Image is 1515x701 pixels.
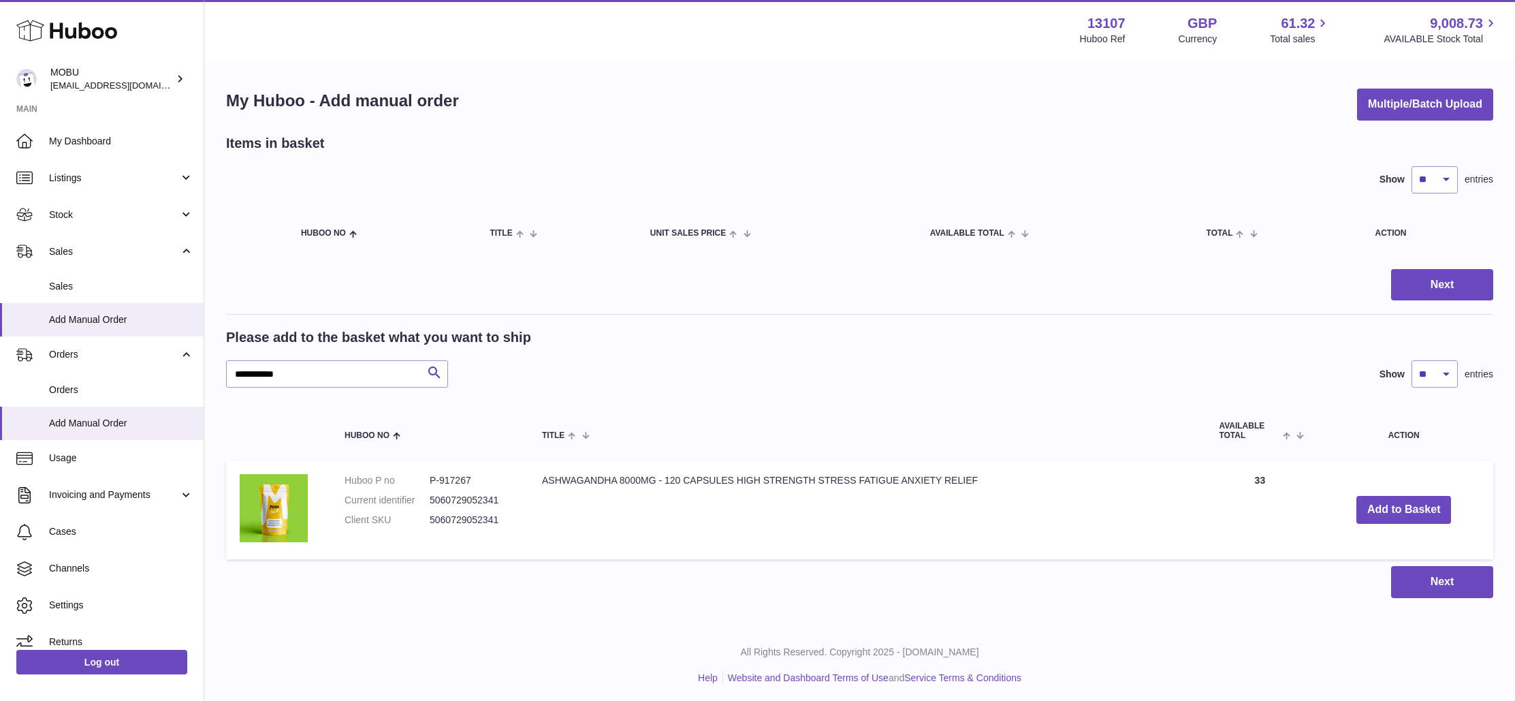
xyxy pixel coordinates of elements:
li: and [723,672,1021,685]
span: 61.32 [1281,14,1315,33]
span: Orders [49,348,179,361]
dd: P-917267 [430,474,515,487]
span: Total sales [1270,33,1330,46]
strong: GBP [1187,14,1217,33]
span: Sales [49,245,179,258]
span: AVAILABLE Stock Total [1384,33,1499,46]
div: Currency [1179,33,1217,46]
dd: 5060729052341 [430,494,515,507]
a: Help [698,672,718,683]
dt: Client SKU [345,514,430,527]
div: MOBU [50,66,173,92]
span: Title [490,229,512,238]
span: Stock [49,208,179,221]
span: entries [1465,173,1493,186]
span: Unit Sales Price [650,229,726,238]
span: My Dashboard [49,135,193,148]
dd: 5060729052341 [430,514,515,527]
th: Action [1314,408,1493,453]
label: Show [1380,368,1405,381]
a: 61.32 Total sales [1270,14,1330,46]
dt: Current identifier [345,494,430,507]
dt: Huboo P no [345,474,430,487]
span: entries [1465,368,1493,381]
a: Website and Dashboard Terms of Use [728,672,889,683]
span: Returns [49,636,193,649]
strong: 13107 [1087,14,1126,33]
button: Add to Basket [1356,496,1452,524]
span: Sales [49,280,193,293]
p: All Rights Reserved. Copyright 2025 - [DOMAIN_NAME] [215,646,1504,659]
a: Log out [16,650,187,674]
span: AVAILABLE Total [1219,422,1279,439]
span: AVAILABLE Total [930,229,1004,238]
span: Usage [49,452,193,465]
h2: Items in basket [226,134,325,153]
label: Show [1380,173,1405,186]
span: Add Manual Order [49,417,193,430]
img: ASHWAGANDHA 8000MG - 120 CAPSULES HIGH STRENGTH STRESS FATIGUE ANXIETY RELIEF [240,474,308,542]
h1: My Huboo - Add manual order [226,90,459,112]
h2: Please add to the basket what you want to ship [226,328,531,347]
span: Settings [49,599,193,612]
div: Huboo Ref [1080,33,1126,46]
span: Title [542,431,564,440]
span: Invoicing and Payments [49,488,179,501]
span: 9,008.73 [1430,14,1483,33]
img: mo@mobu.co.uk [16,69,37,89]
span: Huboo no [345,431,389,440]
span: Listings [49,172,179,185]
button: Multiple/Batch Upload [1357,89,1493,121]
span: Huboo no [301,229,346,238]
a: 9,008.73 AVAILABLE Stock Total [1384,14,1499,46]
span: Total [1207,229,1233,238]
td: ASHWAGANDHA 8000MG - 120 CAPSULES HIGH STRENGTH STRESS FATIGUE ANXIETY RELIEF [528,461,1205,559]
td: 33 [1205,461,1314,559]
span: Cases [49,525,193,538]
span: [EMAIL_ADDRESS][DOMAIN_NAME] [50,80,200,91]
span: Add Manual Order [49,313,193,326]
a: Service Terms & Conditions [904,672,1021,683]
div: Action [1375,229,1480,238]
span: Orders [49,384,193,396]
button: Next [1391,566,1493,598]
span: Channels [49,562,193,575]
button: Next [1391,269,1493,301]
